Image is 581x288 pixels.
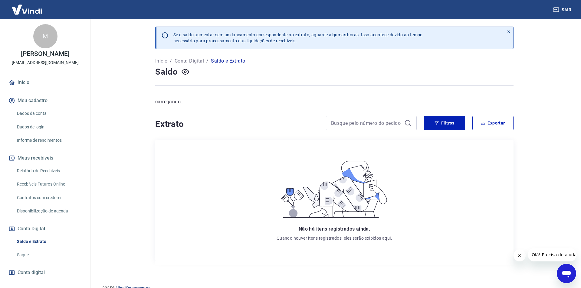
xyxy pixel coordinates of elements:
[331,118,402,128] input: Busque pelo número do pedido
[155,57,167,65] a: Início
[299,226,370,232] span: Não há itens registrados ainda.
[175,57,204,65] a: Conta Digital
[18,268,45,277] span: Conta digital
[15,192,83,204] a: Contratos com credores
[552,4,574,15] button: Sair
[33,24,57,48] div: M
[15,235,83,248] a: Saldo e Extrato
[528,248,576,261] iframe: Mensagem da empresa
[7,0,47,19] img: Vindi
[4,4,51,9] span: Olá! Precisa de ajuda?
[514,249,526,261] iframe: Fechar mensagem
[206,57,208,65] p: /
[7,266,83,279] a: Conta digital
[173,32,423,44] p: Se o saldo aumentar sem um lançamento correspondente no extrato, aguarde algumas horas. Isso acon...
[15,134,83,147] a: Informe de rendimentos
[15,249,83,261] a: Saque
[15,121,83,133] a: Dados de login
[15,165,83,177] a: Relatório de Recebíveis
[155,66,178,78] h4: Saldo
[170,57,172,65] p: /
[7,76,83,89] a: Início
[21,51,69,57] p: [PERSON_NAME]
[7,94,83,107] button: Meu cadastro
[155,98,514,105] p: carregando...
[15,178,83,190] a: Recebíveis Futuros Online
[211,57,245,65] p: Saldo e Extrato
[15,107,83,120] a: Dados da conta
[557,264,576,283] iframe: Botão para abrir a janela de mensagens
[277,235,392,241] p: Quando houver itens registrados, eles serão exibidos aqui.
[15,205,83,217] a: Disponibilização de agenda
[424,116,465,130] button: Filtros
[7,222,83,235] button: Conta Digital
[472,116,514,130] button: Exportar
[7,151,83,165] button: Meus recebíveis
[155,118,319,130] h4: Extrato
[12,60,79,66] p: [EMAIL_ADDRESS][DOMAIN_NAME]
